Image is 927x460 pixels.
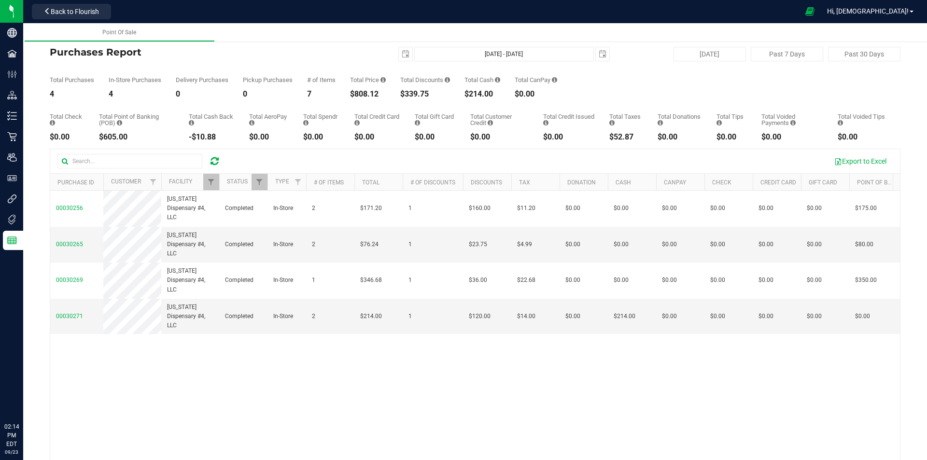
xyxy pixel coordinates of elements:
[415,120,420,126] i: Sum of the successful, non-voided gift card payment transactions for all purchases in the date ra...
[227,178,248,185] a: Status
[360,276,382,285] span: $346.68
[855,240,873,249] span: $80.00
[225,276,253,285] span: Completed
[758,312,773,321] span: $0.00
[225,204,253,213] span: Completed
[225,312,253,321] span: Completed
[249,113,289,126] div: Total AeroPay
[307,90,336,98] div: 7
[807,312,822,321] span: $0.00
[109,90,161,98] div: 4
[664,179,686,186] a: CanPay
[552,77,557,83] i: Sum of the successful, non-voided CanPay payment transactions for all purchases in the date range.
[7,236,17,245] inline-svg: Reports
[400,90,450,98] div: $339.75
[400,77,450,83] div: Total Discounts
[471,179,502,186] a: Discounts
[312,240,315,249] span: 2
[515,77,557,83] div: Total CanPay
[362,179,379,186] a: Total
[710,204,725,213] span: $0.00
[758,204,773,213] span: $0.00
[312,312,315,321] span: 2
[445,77,450,83] i: Sum of the discount values applied to the all purchases in the date range.
[616,179,631,186] a: Cash
[855,276,877,285] span: $350.00
[99,113,174,126] div: Total Point of Banking (POB)
[807,240,822,249] span: $0.00
[290,174,306,190] a: Filter
[807,276,822,285] span: $0.00
[716,133,746,141] div: $0.00
[712,179,731,186] a: Check
[102,29,136,36] span: Point Of Sale
[312,276,315,285] span: 1
[716,120,722,126] i: Sum of all tips added to successful, non-voided payments for all purchases in the date range.
[189,113,235,126] div: Total Cash Back
[7,90,17,100] inline-svg: Distribution
[273,312,293,321] span: In-Store
[408,276,412,285] span: 1
[50,120,55,126] i: Sum of the successful, non-voided check payment transactions for all purchases in the date range.
[4,448,19,456] p: 09/23
[758,240,773,249] span: $0.00
[517,276,535,285] span: $22.68
[203,174,219,190] a: Filter
[167,195,213,223] span: [US_STATE] Dispensary #4, LLC
[32,4,111,19] button: Back to Flourish
[857,179,926,186] a: Point of Banking (POB)
[838,133,886,141] div: $0.00
[710,312,725,321] span: $0.00
[303,113,340,126] div: Total Spendr
[167,266,213,294] span: [US_STATE] Dispensary #4, LLC
[354,113,400,126] div: Total Credit Card
[495,77,500,83] i: Sum of the successful, non-voided cash payment transactions for all purchases in the date range. ...
[790,120,796,126] i: Sum of all voided payment transaction amounts, excluding tips and transaction fees, for all purch...
[838,113,886,126] div: Total Voided Tips
[760,179,796,186] a: Credit Card
[517,240,532,249] span: $4.99
[350,77,386,83] div: Total Price
[252,174,267,190] a: Filter
[519,179,530,186] a: Tax
[828,153,893,169] button: Export to Excel
[565,204,580,213] span: $0.00
[167,303,213,331] span: [US_STATE] Dispensary #4, LLC
[51,8,99,15] span: Back to Flourish
[145,174,161,190] a: Filter
[614,312,635,321] span: $214.00
[176,77,228,83] div: Delivery Purchases
[464,90,500,98] div: $214.00
[169,178,192,185] a: Facility
[56,205,83,211] span: 00030256
[243,77,293,83] div: Pickup Purchases
[488,120,493,126] i: Sum of the successful, non-voided payments using account credit for all purchases in the date range.
[307,77,336,83] div: # of Items
[658,120,663,126] i: Sum of all round-up-to-next-dollar total price adjustments for all purchases in the date range.
[7,215,17,224] inline-svg: Tags
[50,133,84,141] div: $0.00
[275,178,289,185] a: Type
[7,70,17,79] inline-svg: Configuration
[189,133,235,141] div: -$10.88
[415,133,456,141] div: $0.00
[176,90,228,98] div: 0
[57,179,94,186] a: Purchase ID
[543,113,595,126] div: Total Credit Issued
[565,312,580,321] span: $0.00
[225,240,253,249] span: Completed
[710,276,725,285] span: $0.00
[50,113,84,126] div: Total Check
[109,77,161,83] div: In-Store Purchases
[674,47,746,61] button: [DATE]
[7,111,17,121] inline-svg: Inventory
[614,240,629,249] span: $0.00
[565,240,580,249] span: $0.00
[350,90,386,98] div: $808.12
[7,49,17,58] inline-svg: Facilities
[658,133,702,141] div: $0.00
[609,113,643,126] div: Total Taxes
[469,276,487,285] span: $36.00
[56,277,83,283] span: 00030269
[360,312,382,321] span: $214.00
